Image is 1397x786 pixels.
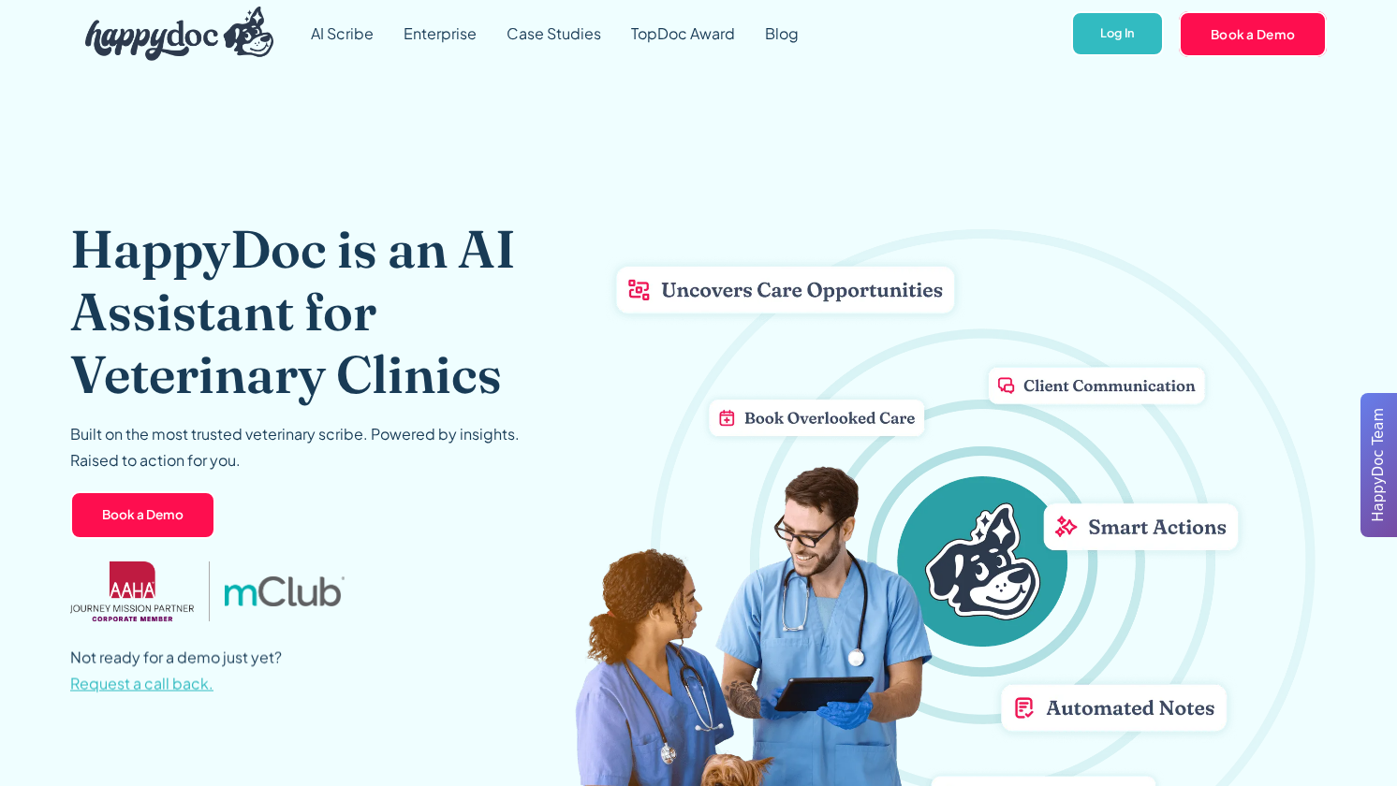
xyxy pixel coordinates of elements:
[70,561,194,621] img: AAHA Advantage logo
[70,491,215,540] a: Book a Demo
[1179,11,1328,56] a: Book a Demo
[1071,11,1164,57] a: Log In
[85,7,274,61] img: HappyDoc Logo: A happy dog with his ear up, listening.
[70,674,213,693] span: Request a call back.
[70,421,520,473] p: Built on the most trusted veterinary scribe. Powered by insights. Raised to action for you.
[70,217,636,406] h1: HappyDoc is an AI Assistant for Veterinary Clinics
[224,576,344,606] img: mclub logo
[70,645,282,697] p: Not ready for a demo just yet?
[70,2,274,65] a: home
